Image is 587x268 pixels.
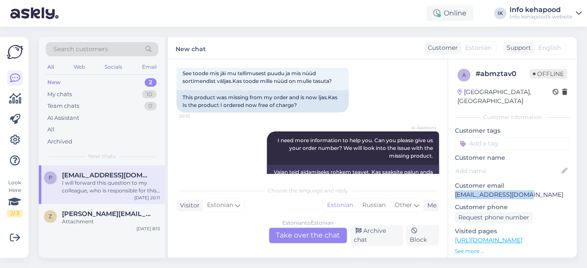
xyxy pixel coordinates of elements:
div: IK [494,7,506,19]
div: Choose the language and reply [176,187,439,195]
p: Customer name [455,153,570,162]
div: Me [424,201,436,210]
div: Customer [424,43,458,52]
span: See toode mis jäi mu tellimusest puudu ja mis nüüd sortimendist väljas.Kas toode mille nüüd on mu... [182,70,332,84]
div: Support [503,43,531,52]
div: Visitor [176,201,200,210]
span: parianneli@gmail.com [62,171,151,179]
span: Estonian [465,43,491,52]
span: zhanna@avaster.ee [62,210,151,218]
div: [GEOGRAPHIC_DATA], [GEOGRAPHIC_DATA] [457,88,553,106]
div: This product was missing from my order and is now ljas.Kas Is the product I ordered now free of c... [176,90,349,113]
div: New [47,78,61,87]
div: Team chats [47,102,79,110]
div: Socials [103,61,124,73]
span: z [49,213,52,219]
input: Add a tag [455,137,570,150]
span: Other [395,201,412,209]
div: [DATE] 20:11 [134,195,160,201]
span: 20:10 [179,113,211,119]
p: Visited pages [455,227,570,236]
div: I will forward this question to my colleague, who is responsible for this. The reply will be here... [62,179,160,195]
div: Block [406,225,439,246]
img: Askly Logo [7,44,23,60]
div: Info kehapood's website [510,13,572,20]
div: Web [72,61,87,73]
a: [URL][DOMAIN_NAME] [455,236,522,244]
span: a [462,72,466,78]
input: Add name [455,166,560,176]
div: AI Assistant [47,114,79,122]
div: Online [426,6,473,21]
span: Search customers [53,45,108,54]
div: Archived [47,137,72,146]
div: My chats [47,90,72,99]
div: # abmztav0 [476,69,529,79]
p: Customer tags [455,126,570,135]
div: Look Here [7,179,22,217]
span: English [538,43,561,52]
span: Estonian [207,201,233,210]
span: I need more information to help you. Can you please give us your order number? We will look into ... [278,137,434,159]
div: 2 / 3 [7,210,22,217]
div: 0 [144,102,157,110]
div: Request phone number [455,212,533,223]
label: New chat [176,42,206,54]
div: Estonian to Estonian [282,219,334,227]
p: Customer email [455,181,570,190]
a: Info kehapoodInfo kehapood's website [510,6,582,20]
div: [DATE] 8:15 [136,225,160,232]
div: 10 [142,90,157,99]
div: 2 [145,78,157,87]
div: Customer information [455,113,570,121]
span: New chats [88,152,116,160]
div: Take over the chat [269,228,347,243]
div: Email [140,61,158,73]
div: Russian [358,199,390,212]
span: AI Assistant [404,125,436,131]
div: Attachment [62,218,160,225]
div: Estonian [323,199,358,212]
div: Vajan teid aidamiseks rohkem teavet. Kas saaksite palun anda [PERSON_NAME] tellimuse numbri? Uuri... [267,165,439,195]
div: Archive chat [350,225,403,246]
p: [EMAIL_ADDRESS][DOMAIN_NAME] [455,190,570,199]
p: See more ... [455,247,570,255]
span: p [49,174,53,181]
span: Offline [529,69,567,79]
div: All [46,61,56,73]
p: Customer phone [455,203,570,212]
div: Info kehapood [510,6,572,13]
div: All [47,125,55,134]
